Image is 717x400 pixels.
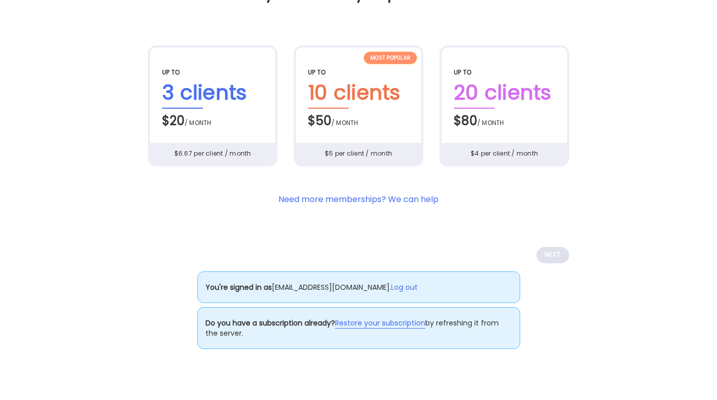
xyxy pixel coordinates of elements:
[185,118,212,127] span: / month
[162,68,263,77] div: up to
[477,118,504,127] span: / month
[295,143,422,164] div: $5 per client / month
[364,52,417,64] div: Most popular
[454,109,555,130] div: $80
[206,318,335,328] b: Do you have a subscription already?
[278,193,439,206] section: Need more memberships? We can help
[149,143,276,164] div: $6.67 per client / month
[308,109,409,130] div: $50
[536,247,569,263] div: Next
[454,77,555,109] div: 20 clients
[272,282,390,292] span: [EMAIL_ADDRESS][DOMAIN_NAME]
[391,282,418,293] a: Log out
[206,282,272,292] b: You're signed in as
[197,271,520,303] p: .
[162,109,263,130] div: $20
[197,307,520,349] p: by refreshing it from the server.
[335,318,425,329] a: Restore your subscription
[162,77,263,109] div: 3 clients
[441,143,568,164] div: $4 per client / month
[454,68,555,77] div: up to
[308,68,409,77] div: up to
[331,118,358,127] span: / month
[308,77,409,109] div: 10 clients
